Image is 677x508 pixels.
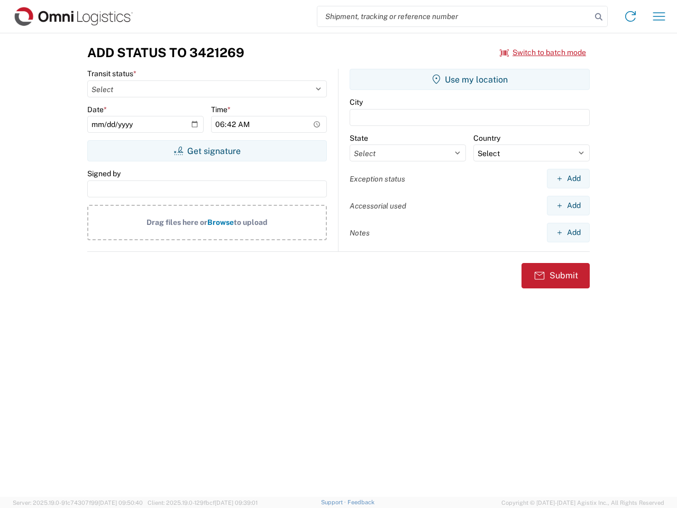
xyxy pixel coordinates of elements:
[350,201,406,211] label: Accessorial used
[350,228,370,238] label: Notes
[87,45,244,60] h3: Add Status to 3421269
[501,498,664,507] span: Copyright © [DATE]-[DATE] Agistix Inc., All Rights Reserved
[87,140,327,161] button: Get signature
[147,218,207,226] span: Drag files here or
[500,44,586,61] button: Switch to batch mode
[321,499,347,505] a: Support
[207,218,234,226] span: Browse
[87,69,136,78] label: Transit status
[13,500,143,506] span: Server: 2025.19.0-91c74307f99
[87,169,121,178] label: Signed by
[87,105,107,114] label: Date
[547,223,590,242] button: Add
[350,97,363,107] label: City
[148,500,258,506] span: Client: 2025.19.0-129fbcf
[522,263,590,288] button: Submit
[350,69,590,90] button: Use my location
[347,499,374,505] a: Feedback
[473,133,500,143] label: Country
[547,196,590,215] button: Add
[234,218,268,226] span: to upload
[317,6,591,26] input: Shipment, tracking or reference number
[547,169,590,188] button: Add
[350,133,368,143] label: State
[98,500,143,506] span: [DATE] 09:50:40
[211,105,231,114] label: Time
[215,500,258,506] span: [DATE] 09:39:01
[350,174,405,184] label: Exception status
